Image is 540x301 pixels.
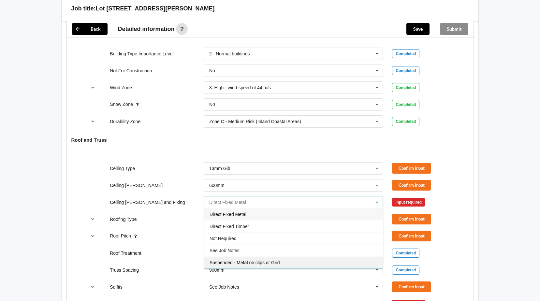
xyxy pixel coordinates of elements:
[209,51,250,56] div: 2 - Normal buildings
[392,214,431,224] button: Confirm input
[86,230,99,242] button: reference-toggle
[110,85,132,90] label: Wind Zone
[118,26,175,32] span: Detailed information
[209,268,225,272] div: 900mm
[392,198,425,207] div: Input required
[209,85,271,90] div: 3. High - wind speed of 44 m/s
[210,224,249,229] span: Direct Fixed Timber
[110,284,123,290] label: Soffits
[392,49,419,58] div: Completed
[392,83,419,92] div: Completed
[110,166,135,171] label: Ceiling Type
[110,251,141,256] label: Roof Treatment
[110,102,134,107] label: Snow Zone
[210,212,246,217] span: Direct Fixed Metal
[110,200,185,205] label: Ceiling [PERSON_NAME] and Fixing
[72,23,108,35] button: Back
[86,213,99,225] button: reference-toggle
[110,51,173,56] label: Building Type Importance Level
[392,66,419,75] div: Completed
[71,137,469,143] h4: Roof and Truss
[110,267,139,273] label: Truss Spacing
[96,5,215,12] h3: Lot [STREET_ADDRESS][PERSON_NAME]
[406,23,430,35] button: Save
[110,68,152,73] label: Not For Construction
[110,183,163,188] label: Ceiling [PERSON_NAME]
[392,249,419,258] div: Completed
[392,180,431,191] button: Confirm input
[392,231,431,241] button: Confirm input
[392,100,419,109] div: Completed
[392,163,431,174] button: Confirm input
[86,82,99,93] button: reference-toggle
[86,281,99,293] button: reference-toggle
[71,5,96,12] h3: Job title:
[210,236,237,241] span: Not Required
[86,116,99,127] button: reference-toggle
[392,265,419,275] div: Completed
[110,119,140,124] label: Durability Zone
[110,233,132,238] label: Roof Pitch
[209,102,215,107] div: N0
[392,117,419,126] div: Completed
[209,68,215,73] div: No
[210,248,240,253] span: See Job Notes
[209,183,225,188] div: 600mm
[110,217,137,222] label: Roofing Type
[209,166,230,171] div: 13mm Gib
[210,260,280,265] span: Suspended - Metal on clips or Grid
[209,119,301,124] div: Zone C - Medium Risk (Inland Coastal Areas)
[209,285,239,289] div: See Job Notes
[392,281,431,292] button: Confirm input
